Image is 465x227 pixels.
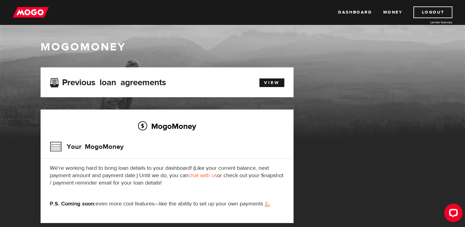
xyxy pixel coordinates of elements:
[50,120,284,133] h2: MogoMoney
[13,6,49,18] img: mogo_logo-11ee424be714fa7cbb0f0f49df9e16ec.png
[50,165,284,187] p: We're working hard to bring loan details to your dashboard! (Like your current balance, next paym...
[50,200,96,207] strong: P.S. Coming soon:
[259,78,284,87] a: View
[383,6,402,18] a: Money
[406,20,452,25] a: Lender licences
[41,41,425,54] h1: MogoMoney
[50,200,284,208] p: even more cool features—like the ability to set up your own payments
[188,172,217,179] a: chat with us
[50,78,166,86] h3: Previous loan agreements
[265,202,270,207] img: strong arm emoji
[413,6,452,18] a: Logout
[50,139,124,155] h3: Your MogoMoney
[439,201,465,227] iframe: LiveChat chat widget
[338,6,372,18] a: Dashboard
